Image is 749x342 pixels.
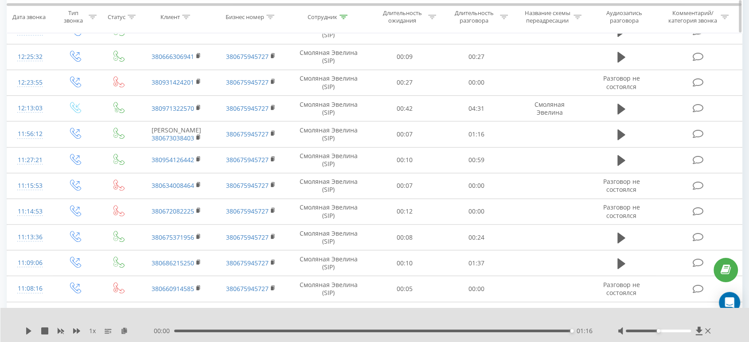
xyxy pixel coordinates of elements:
[441,96,512,121] td: 04:31
[288,44,368,70] td: Смоляная Эвелина (SIP)
[288,147,368,173] td: Смоляная Эвелина (SIP)
[16,280,44,297] div: 11:08:16
[441,147,512,173] td: 00:59
[154,326,174,335] span: 00:00
[667,9,718,24] div: Комментарий/категория звонка
[441,198,512,224] td: 00:00
[603,203,640,219] span: Разговор не состоялся
[570,329,573,333] div: Accessibility label
[369,70,441,95] td: 00:27
[226,52,269,61] a: 380675945727
[16,203,44,220] div: 11:14:53
[450,9,498,24] div: Длительность разговора
[226,259,269,267] a: 380675945727
[152,78,194,86] a: 380931424201
[226,13,264,20] div: Бизнес номер
[441,250,512,276] td: 01:37
[524,9,571,24] div: Название схемы переадресации
[152,284,194,293] a: 380660914585
[288,225,368,250] td: Смоляная Эвелина (SIP)
[288,250,368,276] td: Смоляная Эвелина (SIP)
[152,104,194,113] a: 380971322570
[288,198,368,224] td: Смоляная Эвелина (SIP)
[139,121,214,147] td: [PERSON_NAME]
[656,329,660,333] div: Accessibility label
[226,104,269,113] a: 380675945727
[369,44,441,70] td: 00:09
[226,130,269,138] a: 380675945727
[603,74,640,90] span: Разговор не состоялся
[441,225,512,250] td: 00:24
[441,44,512,70] td: 00:27
[108,13,125,20] div: Статус
[603,177,640,194] span: Разговор не состоялся
[226,78,269,86] a: 380675945727
[596,9,653,24] div: Аудиозапись разговора
[603,280,640,297] span: Разговор не состоялся
[512,96,587,121] td: Смоляная Эвелина
[577,326,593,335] span: 01:16
[16,254,44,272] div: 11:09:06
[369,96,441,121] td: 00:42
[378,9,426,24] div: Длительность ожидания
[152,233,194,241] a: 380675371956
[288,276,368,302] td: Смоляная Эвелина (SIP)
[288,173,368,198] td: Смоляная Эвелина (SIP)
[441,302,512,327] td: 00:13
[16,48,44,66] div: 12:25:32
[12,13,46,20] div: Дата звонка
[61,9,86,24] div: Тип звонка
[16,100,44,117] div: 12:13:03
[369,225,441,250] td: 00:08
[16,177,44,194] div: 11:15:53
[16,74,44,91] div: 12:23:55
[369,173,441,198] td: 00:07
[226,181,269,190] a: 380675945727
[152,52,194,61] a: 380666306941
[308,13,337,20] div: Сотрудник
[288,121,368,147] td: Смоляная Эвелина (SIP)
[160,13,180,20] div: Клиент
[152,259,194,267] a: 380686215250
[16,229,44,246] div: 11:13:36
[226,284,269,293] a: 380675945727
[719,292,740,313] div: Open Intercom Messenger
[369,121,441,147] td: 00:07
[16,125,44,143] div: 11:56:12
[152,134,194,142] a: 380673038403
[441,173,512,198] td: 00:00
[226,207,269,215] a: 380675945727
[441,70,512,95] td: 00:00
[152,155,194,164] a: 380954126442
[369,250,441,276] td: 00:10
[441,276,512,302] td: 00:00
[369,276,441,302] td: 00:05
[441,121,512,147] td: 01:16
[152,207,194,215] a: 380672082225
[226,233,269,241] a: 380675945727
[288,302,368,327] td: Смоляная Эвелина (SIP)
[288,96,368,121] td: Смоляная Эвелина (SIP)
[152,181,194,190] a: 380634008464
[369,302,441,327] td: 00:08
[369,147,441,173] td: 00:10
[288,70,368,95] td: Смоляная Эвелина (SIP)
[89,326,96,335] span: 1 x
[16,152,44,169] div: 11:27:21
[369,198,441,224] td: 00:12
[16,306,44,323] div: 11:07:14
[226,155,269,164] a: 380675945727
